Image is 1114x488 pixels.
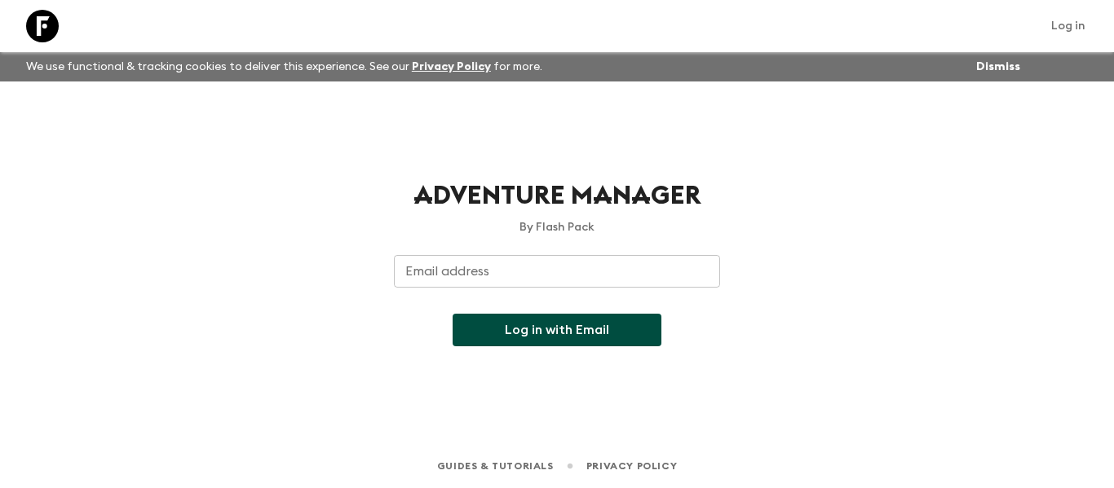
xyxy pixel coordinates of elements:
[972,55,1024,78] button: Dismiss
[586,457,677,475] a: Privacy Policy
[412,61,491,73] a: Privacy Policy
[394,219,720,235] p: By Flash Pack
[1042,15,1094,37] a: Log in
[453,314,661,346] button: Log in with Email
[437,457,554,475] a: Guides & Tutorials
[20,52,549,81] p: We use functional & tracking cookies to deliver this experience. See our for more.
[394,179,720,213] h1: Adventure Manager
